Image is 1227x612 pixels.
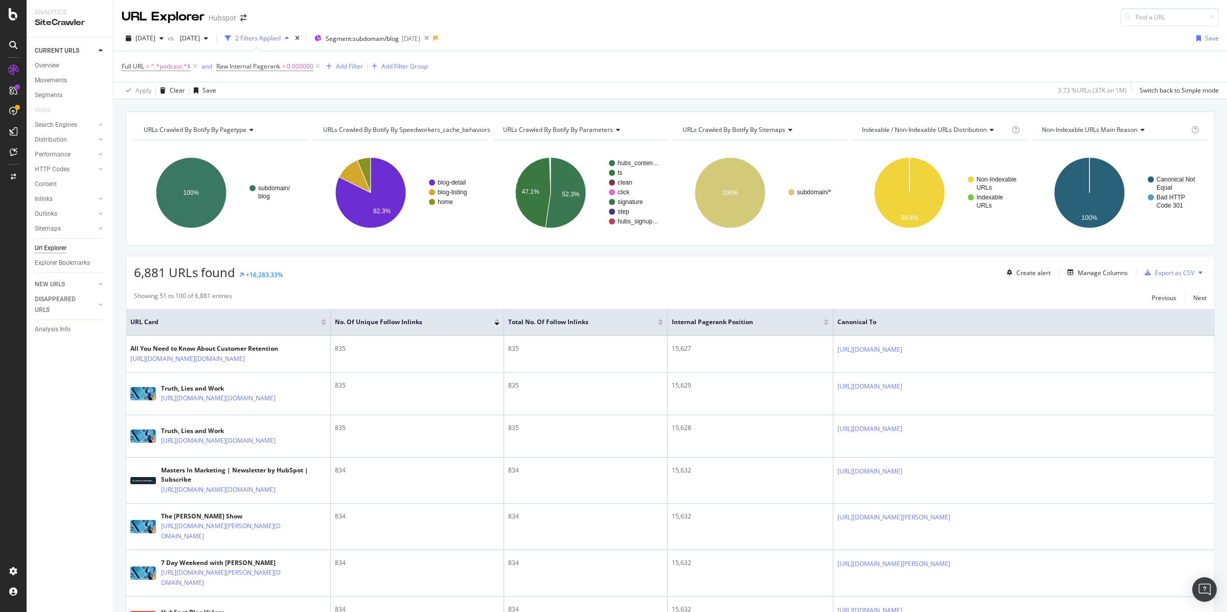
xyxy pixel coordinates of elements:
div: Overview [35,60,59,71]
span: Internal Pagerank Position [672,318,808,327]
div: 15,628 [672,423,829,433]
div: 834 [335,512,499,521]
text: URLs [976,202,992,209]
a: [URL][DOMAIN_NAME][PERSON_NAME] [837,559,950,569]
a: Overview [35,60,106,71]
input: Find a URL [1121,8,1219,26]
div: [DATE] [402,34,420,43]
text: click [618,189,630,196]
svg: A chart. [313,148,488,237]
button: Clear [156,82,185,99]
text: Code 301 [1156,202,1183,209]
text: home [438,198,453,206]
button: Save [190,82,216,99]
div: 835 [335,381,499,390]
text: Indexable [976,194,1003,201]
text: 47.1% [521,188,539,195]
div: 2 Filters Applied [235,34,281,42]
span: 2025 Aug. 5th [135,34,155,42]
span: URLs Crawled By Botify By parameters [503,125,613,134]
span: vs [168,34,176,42]
div: Analysis Info [35,324,71,335]
div: 15,632 [672,466,829,475]
div: 834 [335,558,499,568]
div: Search Engines [35,120,77,130]
text: blog [258,193,270,200]
a: [URL][DOMAIN_NAME][DOMAIN_NAME] [161,393,276,403]
div: Previous [1152,293,1176,302]
img: main image [130,566,156,580]
img: main image [130,387,156,400]
div: SiteCrawler [35,17,105,29]
a: NEW URLS [35,279,96,290]
text: signature [618,198,643,206]
div: A chart. [1032,148,1207,237]
text: hubs_conten… [618,160,659,167]
div: Sitemaps [35,223,61,234]
text: 82.3% [373,208,391,215]
span: ^.*podcast.*$ [151,59,191,74]
a: [URL][DOMAIN_NAME] [837,466,902,477]
span: Total No. of Follow Inlinks [508,318,643,327]
svg: A chart. [673,148,847,237]
button: [DATE] [176,30,212,47]
div: 834 [335,466,499,475]
a: [URL][DOMAIN_NAME][DOMAIN_NAME] [161,436,276,446]
div: Save [202,86,216,95]
button: 2 Filters Applied [221,30,293,47]
div: times [293,33,302,43]
a: Search Engines [35,120,96,130]
div: 15,629 [672,381,829,390]
a: DISAPPEARED URLS [35,294,96,315]
div: Add Filter [336,62,363,71]
span: = [146,62,149,71]
span: Non-Indexable URLs Main Reason [1042,125,1138,134]
div: 834 [508,558,663,568]
a: [URL][DOMAIN_NAME] [837,345,902,355]
div: 15,632 [672,512,829,521]
a: [URL][DOMAIN_NAME][PERSON_NAME] [837,512,950,523]
a: Inlinks [35,194,96,205]
a: HTTP Codes [35,164,96,175]
a: Distribution [35,134,96,145]
text: clean [618,179,632,186]
div: Segments [35,90,62,101]
div: Performance [35,149,71,160]
span: URL Card [130,318,319,327]
h4: Indexable / Non-Indexable URLs Distribution [860,122,1009,138]
span: Indexable / Non-Indexable URLs distribution [862,125,987,134]
button: Manage Columns [1063,266,1128,279]
img: main image [130,520,156,533]
div: Content [35,179,57,190]
text: hubs_signup… [618,218,658,225]
div: 835 [335,423,499,433]
a: [URL][DOMAIN_NAME][DOMAIN_NAME] [161,485,276,495]
a: Movements [35,75,106,86]
a: [URL][DOMAIN_NAME][PERSON_NAME][DOMAIN_NAME] [161,521,282,541]
img: main image [130,429,156,443]
div: Url Explorer [35,243,66,254]
div: Showing 51 to 100 of 6,881 entries [134,291,232,304]
button: Previous [1152,291,1176,304]
div: arrow-right-arrow-left [240,14,246,21]
div: 835 [508,423,663,433]
text: blog-listing [438,189,467,196]
div: HTTP Codes [35,164,70,175]
div: Create alert [1016,268,1051,277]
span: > [282,62,285,71]
span: No. of Unique Follow Inlinks [335,318,479,327]
a: CURRENT URLS [35,46,96,56]
button: Apply [122,82,151,99]
div: Truth, Lies and Work [161,384,320,393]
button: [DATE] [122,30,168,47]
svg: A chart. [134,148,308,237]
text: Bad HTTP [1156,194,1185,201]
div: Visits [35,105,50,116]
text: subdomain/* [797,189,831,196]
a: Outlinks [35,209,96,219]
div: 834 [508,512,663,521]
div: NEW URLS [35,279,65,290]
div: Clear [170,86,185,95]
